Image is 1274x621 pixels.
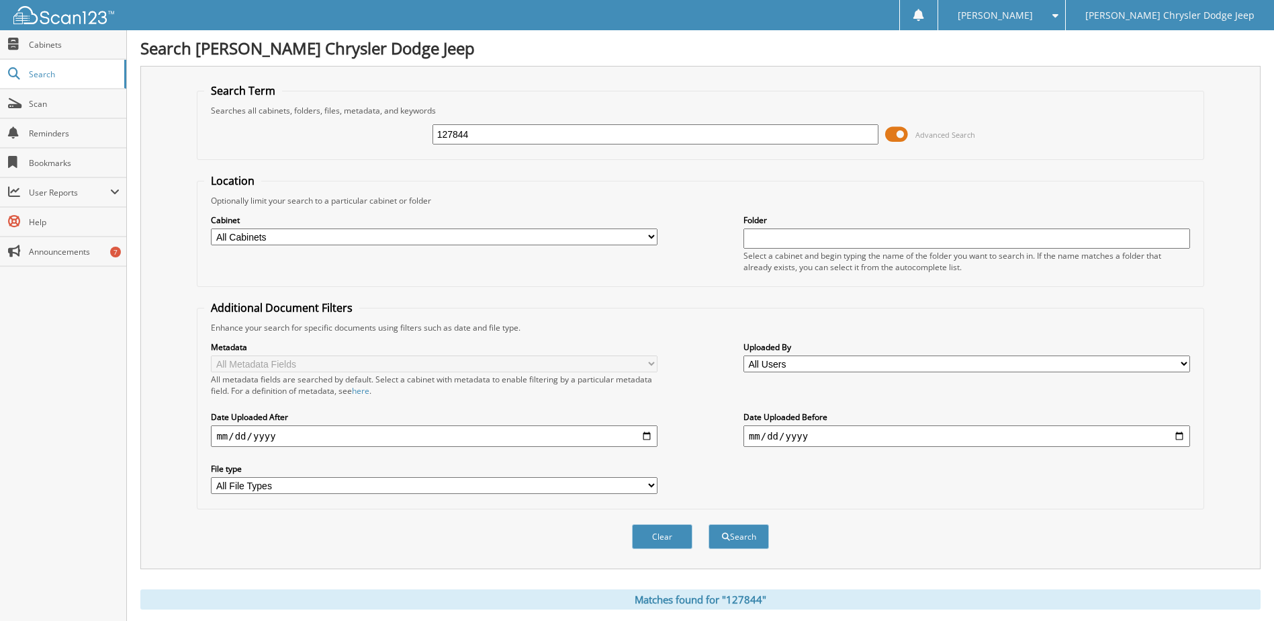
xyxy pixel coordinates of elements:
[211,214,657,226] label: Cabinet
[204,105,1196,116] div: Searches all cabinets, folders, files, metadata, and keywords
[743,341,1190,353] label: Uploaded By
[709,524,769,549] button: Search
[211,463,657,474] label: File type
[29,69,118,80] span: Search
[110,247,121,257] div: 7
[352,385,369,397] a: here
[204,322,1196,333] div: Enhance your search for specific documents using filters such as date and file type.
[29,98,120,110] span: Scan
[140,589,1261,610] div: Matches found for "127844"
[211,411,657,423] label: Date Uploaded After
[211,341,657,353] label: Metadata
[29,39,120,50] span: Cabinets
[211,374,657,397] div: All metadata fields are searched by default. Select a cabinet with metadata to enable filtering b...
[29,128,120,139] span: Reminders
[632,524,692,549] button: Clear
[743,214,1190,226] label: Folder
[743,411,1190,423] label: Date Uploaded Before
[743,250,1190,273] div: Select a cabinet and begin typing the name of the folder you want to search in. If the name match...
[915,130,975,140] span: Advanced Search
[29,216,120,228] span: Help
[204,173,261,188] legend: Location
[211,425,657,447] input: start
[29,157,120,169] span: Bookmarks
[29,187,110,198] span: User Reports
[204,300,359,315] legend: Additional Document Filters
[743,425,1190,447] input: end
[958,11,1033,19] span: [PERSON_NAME]
[204,83,282,98] legend: Search Term
[1085,11,1255,19] span: [PERSON_NAME] Chrysler Dodge Jeep
[13,6,114,24] img: scan123-logo-white.svg
[204,195,1196,206] div: Optionally limit your search to a particular cabinet or folder
[140,37,1261,59] h1: Search [PERSON_NAME] Chrysler Dodge Jeep
[29,246,120,257] span: Announcements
